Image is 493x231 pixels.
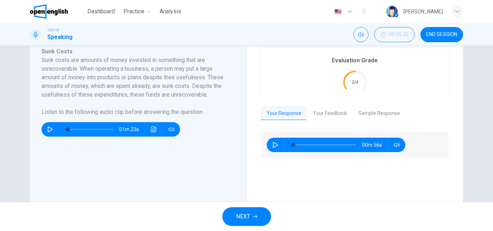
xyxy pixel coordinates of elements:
[42,48,73,55] span: Sunk Costs
[148,122,160,137] button: Click to see the audio transcription
[261,106,307,121] button: Your Response
[47,33,73,41] h1: Speaking
[157,5,184,18] button: Analysis
[362,138,388,152] span: 00m 56s
[84,5,118,18] button: Dashboard
[222,207,271,226] button: NEXT
[160,7,181,16] span: Analysis
[30,4,84,19] a: OpenEnglish logo
[42,56,226,99] h6: Sunk costs are amounts of money invested in something that are unrecoverable. When operating a bu...
[121,5,154,18] button: Practice
[403,7,443,16] div: [PERSON_NAME]
[333,9,343,14] img: en
[374,27,415,42] div: Hide
[47,28,59,33] span: TOEFL®
[352,79,358,85] text: 2/4
[389,32,409,37] span: 00:05:30
[307,106,353,121] button: Your Feedback
[123,7,144,16] span: Practice
[261,106,449,121] div: basic tabs example
[87,7,115,16] span: Dashboard
[420,27,463,42] button: END SESSION
[236,212,250,222] span: NEXT
[374,27,415,42] button: 00:05:30
[426,32,457,37] span: END SESSION
[386,6,398,17] img: Profile picture
[353,27,368,42] div: Mute
[332,56,378,65] h6: Evaluation Grade
[353,106,406,121] button: Sample Response
[30,4,68,19] img: OpenEnglish logo
[119,122,145,137] span: 01m 23s
[42,108,226,116] h6: Listen to the following audio clip before answering the question :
